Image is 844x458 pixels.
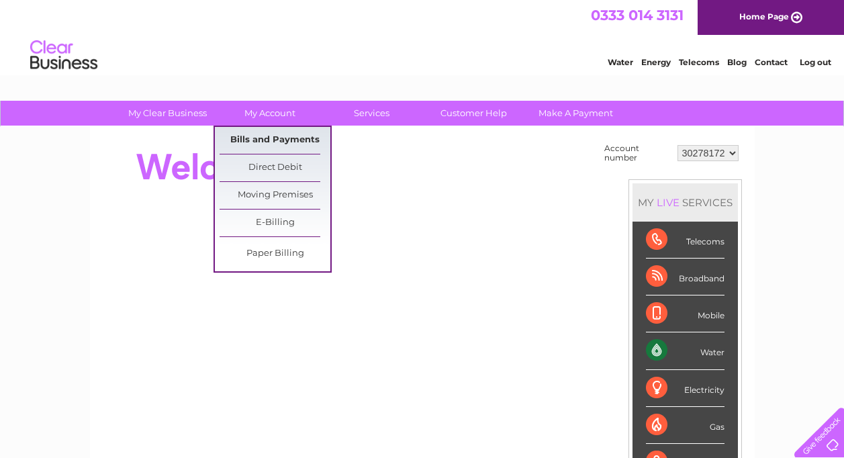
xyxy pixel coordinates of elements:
[654,196,682,209] div: LIVE
[608,57,633,67] a: Water
[646,407,724,444] div: Gas
[641,57,671,67] a: Energy
[520,101,631,126] a: Make A Payment
[220,210,330,236] a: E-Billing
[646,259,724,295] div: Broadband
[220,127,330,154] a: Bills and Payments
[646,332,724,369] div: Water
[646,370,724,407] div: Electricity
[727,57,747,67] a: Blog
[591,7,684,24] a: 0333 014 3131
[646,222,724,259] div: Telecoms
[800,57,831,67] a: Log out
[601,140,674,166] td: Account number
[30,35,98,76] img: logo.png
[105,7,740,65] div: Clear Business is a trading name of Verastar Limited (registered in [GEOGRAPHIC_DATA] No. 3667643...
[220,182,330,209] a: Moving Premises
[220,154,330,181] a: Direct Debit
[112,101,223,126] a: My Clear Business
[214,101,325,126] a: My Account
[679,57,719,67] a: Telecoms
[755,57,788,67] a: Contact
[418,101,529,126] a: Customer Help
[316,101,427,126] a: Services
[632,183,738,222] div: MY SERVICES
[646,295,724,332] div: Mobile
[220,240,330,267] a: Paper Billing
